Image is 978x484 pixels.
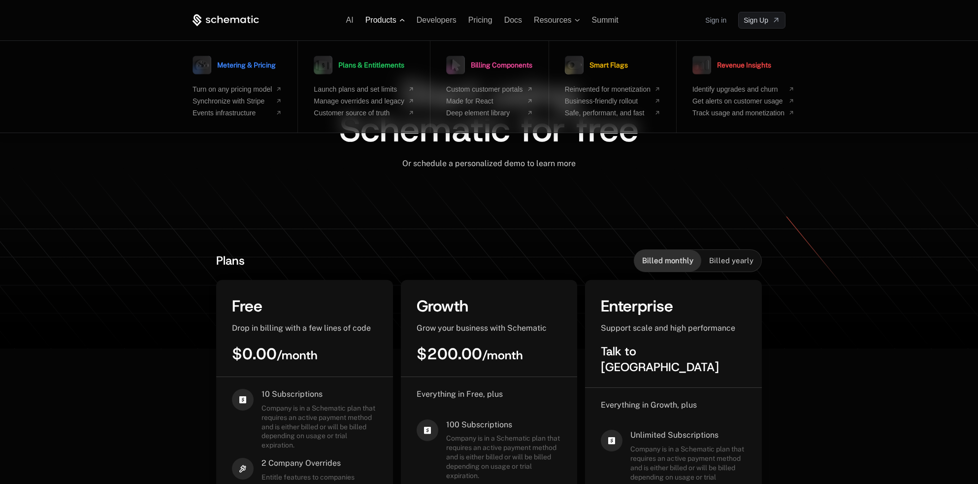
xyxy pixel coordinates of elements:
[314,85,414,93] a: Launch plans and set limits
[692,85,794,93] a: Identify upgrades and churn
[417,296,468,316] span: Growth
[232,458,254,480] i: hammer
[277,347,318,363] sub: / month
[193,85,272,93] span: Turn on any pricing model
[592,16,619,24] a: Summit
[601,430,622,451] i: cashapp
[193,97,282,105] a: Synchronize with Stripe
[692,97,794,105] a: Get alerts on customer usage
[692,85,784,93] span: Identify upgrades and churn
[417,16,456,24] a: Developers
[692,109,784,117] span: Track usage and monetization
[365,16,396,25] span: Products
[193,85,282,93] a: Turn on any pricing model
[446,53,532,77] a: Billing Components
[565,85,660,93] a: Reinvented for monetization
[446,109,523,117] span: Deep element library
[217,62,276,69] span: Metering & Pricing
[744,15,768,25] span: Sign Up
[232,323,371,333] span: Drop in billing with a few lines of code
[717,62,771,69] span: Revenue Insights
[314,53,404,77] a: Plans & Entitlements
[446,97,523,105] span: Made for React
[601,296,673,316] span: Enterprise
[738,12,785,29] a: [object Object]
[314,97,414,105] a: Manage overrides and legacy
[417,344,523,364] span: $200.00
[193,97,272,105] span: Synchronize with Stripe
[601,344,719,375] span: Talk to [GEOGRAPHIC_DATA]
[216,253,245,269] span: Plans
[314,109,414,117] a: Customer source of truth
[261,458,355,469] span: 2 Company Overrides
[232,389,254,411] i: cashapp
[630,430,746,441] span: Unlimited Subscriptions
[193,109,272,117] span: Events infrastructure
[565,109,651,117] span: Safe, performant, and fast
[261,473,355,482] span: Entitle features to companies
[692,97,784,105] span: Get alerts on customer usage
[446,419,562,430] span: 100 Subscriptions
[601,323,735,333] span: Support scale and high performance
[534,16,571,25] span: Resources
[314,97,404,105] span: Manage overrides and legacy
[232,296,262,316] span: Free
[482,347,523,363] sub: / month
[692,109,794,117] a: Track usage and monetization
[705,12,726,28] a: Sign in
[417,419,438,441] i: cashapp
[446,109,533,117] a: Deep element library
[193,109,282,117] a: Events infrastructure
[338,62,404,69] span: Plans & Entitlements
[314,85,404,93] span: Launch plans and set limits
[468,16,492,24] a: Pricing
[261,404,377,450] span: Company is in a Schematic plan that requires an active payment method and is either billed or wil...
[504,16,522,24] a: Docs
[346,16,354,24] a: AI
[193,53,276,77] a: Metering & Pricing
[446,85,533,93] a: Custom customer portals
[709,256,753,266] span: Billed yearly
[314,109,404,117] span: Customer source of truth
[446,97,533,105] a: Made for React
[565,53,628,77] a: Smart Flags
[601,400,697,410] span: Everything in Growth, plus
[565,85,651,93] span: Reinvented for monetization
[446,85,523,93] span: Custom customer portals
[471,62,532,69] span: Billing Components
[417,323,547,333] span: Grow your business with Schematic
[417,389,503,399] span: Everything in Free, plus
[261,389,377,400] span: 10 Subscriptions
[446,434,562,480] span: Company is in a Schematic plan that requires an active payment method and is either billed or wil...
[565,97,660,105] a: Business-friendly rollout
[565,97,651,105] span: Business-friendly rollout
[589,62,628,69] span: Smart Flags
[692,53,771,77] a: Revenue Insights
[642,256,693,266] span: Billed monthly
[232,344,318,364] span: $0.00
[402,159,576,168] span: Or schedule a personalized demo to learn more
[565,109,660,117] a: Safe, performant, and fast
